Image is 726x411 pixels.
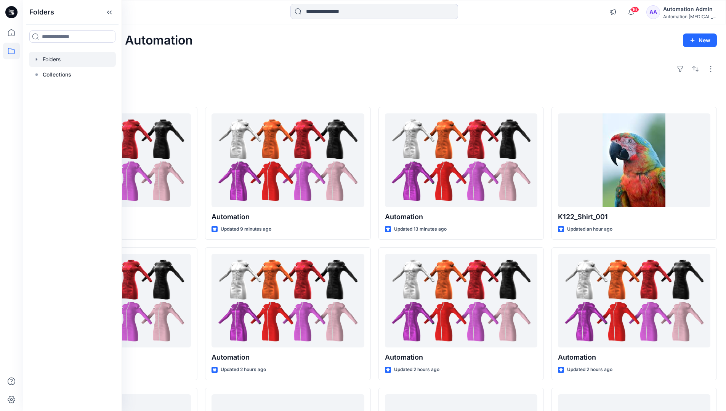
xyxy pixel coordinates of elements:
a: Automation [385,254,537,348]
a: Automation [212,254,364,348]
div: Automation Admin [663,5,716,14]
a: Automation [212,113,364,207]
p: Automation [385,352,537,363]
p: Collections [43,70,71,79]
a: Automation [558,254,710,348]
button: New [683,33,717,47]
a: K122_Shirt_001 [558,113,710,207]
a: Automation [385,113,537,207]
p: Automation [385,212,537,222]
p: Automation [212,212,364,222]
p: Updated 2 hours ago [221,366,266,374]
p: Updated 9 minutes ago [221,225,271,233]
p: Automation [212,352,364,363]
p: Automation [558,352,710,363]
div: Automation [MEDICAL_DATA]... [663,14,716,19]
p: Updated 2 hours ago [567,366,612,374]
span: 16 [631,6,639,13]
div: AA [646,5,660,19]
h4: Styles [32,90,717,99]
p: K122_Shirt_001 [558,212,710,222]
p: Updated 2 hours ago [394,366,439,374]
p: Updated an hour ago [567,225,612,233]
p: Updated 13 minutes ago [394,225,447,233]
